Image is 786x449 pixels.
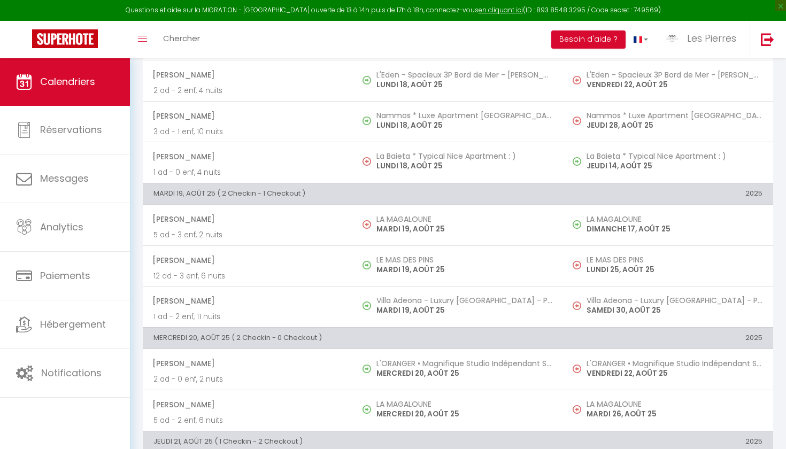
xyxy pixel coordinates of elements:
[761,33,774,46] img: logout
[551,30,626,49] button: Besoin d'aide ?
[587,111,762,120] h5: Nammos * Luxe Apartment [GEOGRAPHIC_DATA]
[587,71,762,79] h5: L'Eden - Spacieux 3P Bord de Mer - [PERSON_NAME] les Pins
[152,65,342,85] span: [PERSON_NAME]
[153,374,342,385] p: 2 ad - 0 enf, 2 nuits
[153,229,342,241] p: 5 ad - 3 enf, 2 nuits
[573,301,581,310] img: NO IMAGE
[152,106,342,126] span: [PERSON_NAME]
[376,111,552,120] h5: Nammos * Luxe Apartment [GEOGRAPHIC_DATA]
[376,215,552,223] h5: LA MAGALOUNE
[152,291,342,311] span: [PERSON_NAME]
[376,400,552,408] h5: LA MAGALOUNE
[152,394,342,415] span: [PERSON_NAME]
[563,183,773,204] th: 2025
[587,120,762,131] p: JEUDI 28, AOÛT 25
[587,79,762,90] p: VENDREDI 22, AOÛT 25
[143,327,563,349] th: MERCREDI 20, AOÛT 25 ( 2 Checkin - 0 Checkout )
[163,33,200,44] span: Chercher
[587,215,762,223] h5: LA MAGALOUNE
[153,167,342,178] p: 1 ad - 0 enf, 4 nuits
[363,220,371,229] img: NO IMAGE
[32,29,98,48] img: Super Booking
[376,256,552,264] h5: LE MAS DES PINS
[587,160,762,172] p: JEUDI 14, AOÛT 25
[376,79,552,90] p: LUNDI 18, AOÛT 25
[153,126,342,137] p: 3 ad - 1 enf, 10 nuits
[376,359,552,368] h5: L'ORANGER • Magnifique Studio Indépendant Sur Mougins
[573,157,581,166] img: NO IMAGE
[143,183,563,204] th: MARDI 19, AOÛT 25 ( 2 Checkin - 1 Checkout )
[664,30,680,47] img: ...
[573,117,581,125] img: NO IMAGE
[376,264,552,275] p: MARDI 19, AOÛT 25
[9,4,41,36] button: Open LiveChat chat widget
[573,76,581,84] img: NO IMAGE
[40,269,90,282] span: Paiements
[376,152,552,160] h5: La Baieta * Typical Nice Apartment : )
[152,250,342,270] span: [PERSON_NAME]
[587,223,762,235] p: DIMANCHE 17, AOÛT 25
[376,71,552,79] h5: L'Eden - Spacieux 3P Bord de Mer - [PERSON_NAME] les Pins
[40,172,89,185] span: Messages
[376,296,552,305] h5: Villa Adeona - Luxury [GEOGRAPHIC_DATA] - Pool - AC
[40,220,83,234] span: Analytics
[153,415,342,426] p: 5 ad - 2 enf, 6 nuits
[587,264,762,275] p: LUNDI 25, AOÛT 25
[152,353,342,374] span: [PERSON_NAME]
[376,223,552,235] p: MARDI 19, AOÛT 25
[573,261,581,269] img: NO IMAGE
[41,366,102,380] span: Notifications
[573,220,581,229] img: NO IMAGE
[155,21,208,58] a: Chercher
[587,408,762,420] p: MARDI 26, AOÛT 25
[587,368,762,379] p: VENDREDI 22, AOÛT 25
[687,32,736,45] span: Les Pierres
[376,120,552,131] p: LUNDI 18, AOÛT 25
[573,405,581,414] img: NO IMAGE
[153,85,342,96] p: 2 ad - 2 enf, 4 nuits
[153,270,342,282] p: 12 ad - 3 enf, 6 nuits
[376,305,552,316] p: MARDI 19, AOÛT 25
[40,318,106,331] span: Hébergement
[376,408,552,420] p: MERCREDI 20, AOÛT 25
[153,311,342,322] p: 1 ad - 2 enf, 11 nuits
[587,359,762,368] h5: L'ORANGER • Magnifique Studio Indépendant Sur Mougins
[563,327,773,349] th: 2025
[587,305,762,316] p: SAMEDI 30, AOÛT 25
[376,160,552,172] p: LUNDI 18, AOÛT 25
[152,209,342,229] span: [PERSON_NAME]
[479,5,523,14] a: en cliquant ici
[376,368,552,379] p: MERCREDI 20, AOÛT 25
[587,256,762,264] h5: LE MAS DES PINS
[152,146,342,167] span: [PERSON_NAME]
[573,365,581,373] img: NO IMAGE
[40,75,95,88] span: Calendriers
[587,400,762,408] h5: LA MAGALOUNE
[587,152,762,160] h5: La Baieta * Typical Nice Apartment : )
[587,296,762,305] h5: Villa Adeona - Luxury [GEOGRAPHIC_DATA] - Pool - AC
[40,123,102,136] span: Réservations
[363,157,371,166] img: NO IMAGE
[656,21,750,58] a: ... Les Pierres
